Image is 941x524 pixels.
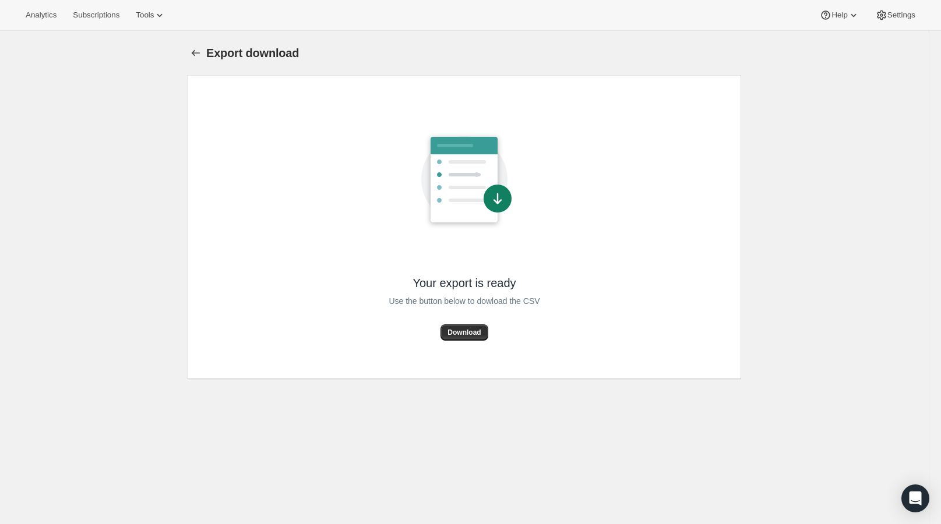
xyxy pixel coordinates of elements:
[26,10,57,20] span: Analytics
[901,484,929,512] div: Open Intercom Messenger
[887,10,915,20] span: Settings
[136,10,154,20] span: Tools
[831,10,847,20] span: Help
[440,324,488,341] button: Download
[869,7,922,23] button: Settings
[447,328,481,337] span: Download
[73,10,119,20] span: Subscriptions
[19,7,64,23] button: Analytics
[129,7,172,23] button: Tools
[188,45,204,61] button: Export download
[66,7,126,23] button: Subscriptions
[206,47,299,59] span: Export download
[413,275,516,291] span: Your export is ready
[389,294,540,308] span: Use the button below to dowload the CSV
[813,7,866,23] button: Help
